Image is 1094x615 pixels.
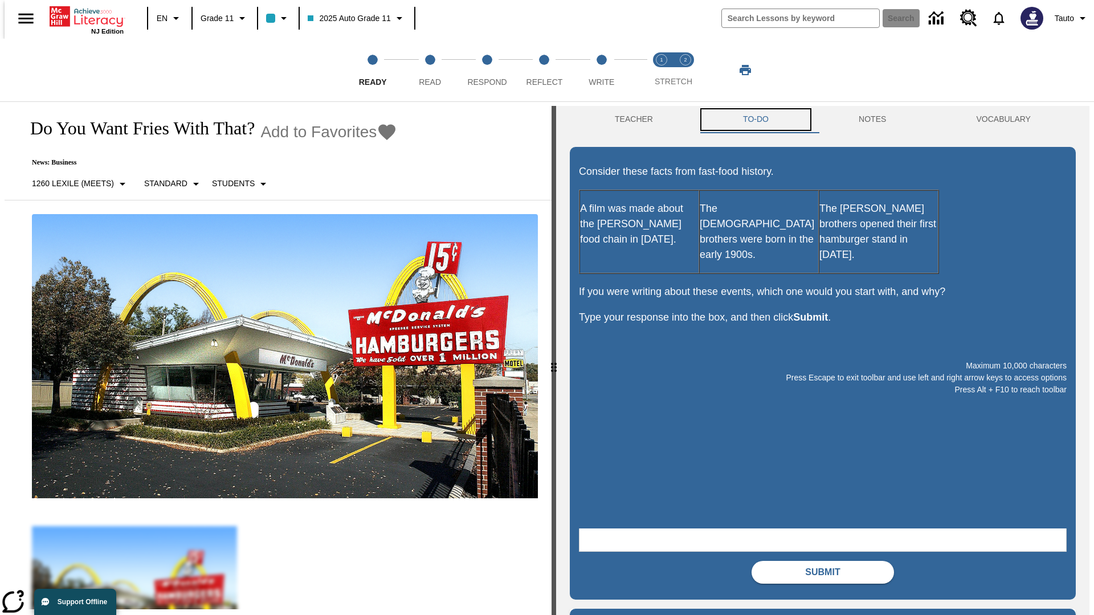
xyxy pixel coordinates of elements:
[552,106,556,615] div: Press Enter or Spacebar and then press right and left arrow keys to move the slider
[32,178,114,190] p: 1260 Lexile (Meets)
[419,77,441,87] span: Read
[157,13,168,24] span: EN
[752,561,894,584] button: Submit
[569,39,635,101] button: Write step 5 of 5
[953,3,984,34] a: Resource Center, Will open in new tab
[308,13,390,24] span: 2025 Auto Grade 11
[18,158,397,167] p: News: Business
[260,122,397,142] button: Add to Favorites - Do You Want Fries With That?
[303,8,410,28] button: Class: 2025 Auto Grade 11, Select your class
[467,77,507,87] span: Respond
[931,106,1076,133] button: VOCABULARY
[579,310,1067,325] p: Type your response into the box, and then click .
[700,201,818,263] p: The [DEMOGRAPHIC_DATA] brothers were born in the early 1900s.
[5,9,166,19] body: Maximum 10,000 characters Press Escape to exit toolbar and use left and right arrow keys to acces...
[655,77,692,86] span: STRETCH
[1055,13,1074,24] span: Tauto
[50,4,124,35] div: Home
[32,214,538,499] img: One of the first McDonald's stores, with the iconic red sign and golden arches.
[359,77,387,87] span: Ready
[196,8,254,28] button: Grade: Grade 11, Select a grade
[570,106,698,133] button: Teacher
[819,201,938,263] p: The [PERSON_NAME] brothers opened their first hamburger stand in [DATE].
[397,39,463,101] button: Read step 2 of 5
[722,9,879,27] input: search field
[91,28,124,35] span: NJ Edition
[660,57,663,63] text: 1
[645,39,678,101] button: Stretch Read step 1 of 2
[922,3,953,34] a: Data Center
[579,164,1067,179] p: Consider these facts from fast-food history.
[9,2,43,35] button: Open side menu
[793,311,828,323] strong: Submit
[340,39,406,101] button: Ready step 1 of 5
[260,123,377,141] span: Add to Favorites
[201,13,234,24] span: Grade 11
[34,589,116,615] button: Support Offline
[511,39,577,101] button: Reflect step 4 of 5
[144,178,187,190] p: Standard
[526,77,563,87] span: Reflect
[5,106,552,609] div: reading
[1020,7,1043,30] img: Avatar
[684,57,687,63] text: 2
[814,106,931,133] button: NOTES
[579,360,1067,372] p: Maximum 10,000 characters
[58,598,107,606] span: Support Offline
[556,106,1089,615] div: activity
[207,174,275,194] button: Select Student
[454,39,520,101] button: Respond step 3 of 5
[152,8,188,28] button: Language: EN, Select a language
[698,106,814,133] button: TO-DO
[27,174,134,194] button: Select Lexile, 1260 Lexile (Meets)
[579,384,1067,396] p: Press Alt + F10 to reach toolbar
[1014,3,1050,33] button: Select a new avatar
[18,118,255,139] h1: Do You Want Fries With That?
[727,60,764,80] button: Print
[669,39,702,101] button: Stretch Respond step 2 of 2
[570,106,1076,133] div: Instructional Panel Tabs
[140,174,207,194] button: Scaffolds, Standard
[1050,8,1094,28] button: Profile/Settings
[589,77,614,87] span: Write
[580,201,699,247] p: A film was made about the [PERSON_NAME] food chain in [DATE].
[262,8,295,28] button: Class color is light blue. Change class color
[984,3,1014,33] a: Notifications
[579,284,1067,300] p: If you were writing about these events, which one would you start with, and why?
[212,178,255,190] p: Students
[579,372,1067,384] p: Press Escape to exit toolbar and use left and right arrow keys to access options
